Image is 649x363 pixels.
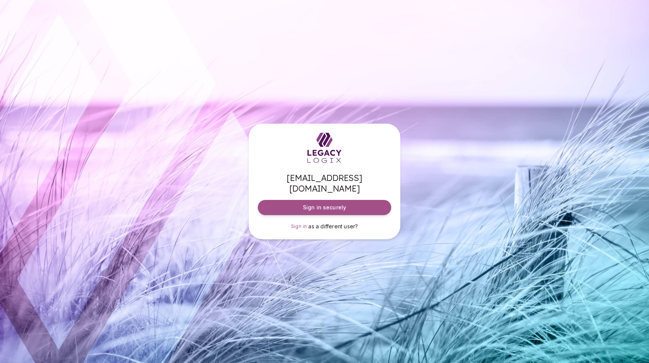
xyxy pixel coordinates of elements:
[258,200,391,215] button: Sign in securely
[308,223,358,229] span: as a different user?
[303,204,346,211] span: Sign in securely
[258,173,391,194] span: [EMAIL_ADDRESS][DOMAIN_NAME]
[291,223,307,230] a: Sign in
[291,223,307,229] span: Sign in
